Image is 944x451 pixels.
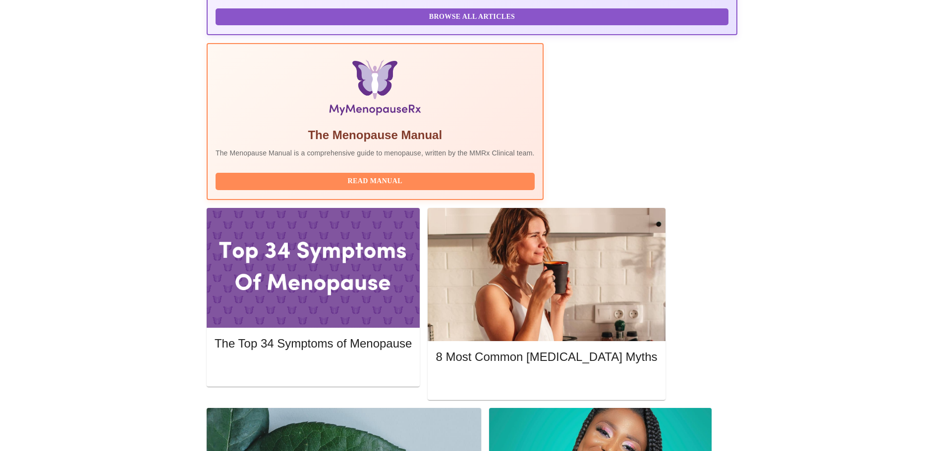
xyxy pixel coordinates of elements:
[266,60,484,119] img: Menopause Manual
[436,349,657,365] h5: 8 Most Common [MEDICAL_DATA] Myths
[225,11,719,23] span: Browse All Articles
[445,377,647,389] span: Read More
[216,8,728,26] button: Browse All Articles
[224,363,402,375] span: Read More
[215,336,412,351] h5: The Top 34 Symptoms of Menopause
[436,378,660,386] a: Read More
[215,360,412,378] button: Read More
[215,364,414,372] a: Read More
[436,374,657,392] button: Read More
[216,12,731,20] a: Browse All Articles
[216,173,535,190] button: Read Manual
[216,148,535,158] p: The Menopause Manual is a comprehensive guide to menopause, written by the MMRx Clinical team.
[216,176,537,185] a: Read Manual
[216,127,535,143] h5: The Menopause Manual
[225,175,525,188] span: Read Manual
